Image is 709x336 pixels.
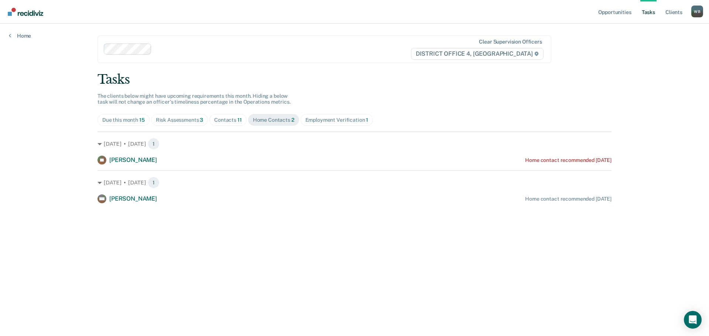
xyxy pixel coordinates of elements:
span: DISTRICT OFFICE 4, [GEOGRAPHIC_DATA] [411,48,544,60]
div: W B [691,6,703,17]
button: Profile dropdown button [691,6,703,17]
div: [DATE] • [DATE] 1 [97,177,612,188]
span: 1 [148,138,160,150]
img: Recidiviz [8,8,43,16]
span: [PERSON_NAME] [109,195,157,202]
div: [DATE] • [DATE] 1 [97,138,612,150]
div: Employment Verification [305,117,369,123]
span: [PERSON_NAME] [109,156,157,163]
span: The clients below might have upcoming requirements this month. Hiding a below task will not chang... [97,93,291,105]
a: Home [9,32,31,39]
div: Home Contacts [253,117,294,123]
div: Due this month [102,117,145,123]
div: Open Intercom Messenger [684,311,702,329]
div: Risk Assessments [156,117,203,123]
span: 11 [237,117,242,123]
div: Home contact recommended [DATE] [525,196,612,202]
div: Clear supervision officers [479,39,542,45]
span: 1 [366,117,368,123]
span: 3 [200,117,203,123]
div: Contacts [214,117,242,123]
div: Tasks [97,72,612,87]
span: 2 [291,117,294,123]
span: 15 [139,117,145,123]
span: 1 [148,177,160,188]
div: Home contact recommended [DATE] [525,157,612,163]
